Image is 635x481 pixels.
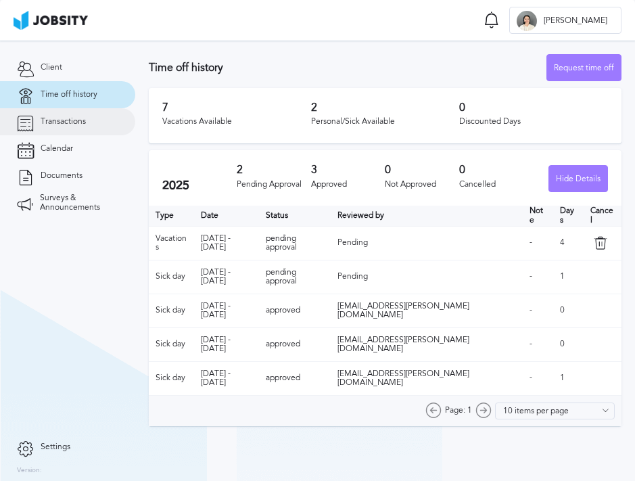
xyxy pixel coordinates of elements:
[530,237,532,247] span: -
[149,226,194,260] td: Vacations
[537,16,614,26] span: [PERSON_NAME]
[149,294,194,327] td: Sick day
[337,369,469,388] span: [EMAIL_ADDRESS][PERSON_NAME][DOMAIN_NAME]
[517,11,537,31] div: M
[237,164,311,176] h3: 2
[337,271,368,281] span: Pending
[553,226,583,260] td: 4
[459,117,608,127] div: Discounted Days
[553,206,583,226] th: Days
[459,164,534,176] h3: 0
[523,206,553,226] th: Toggle SortBy
[530,373,532,382] span: -
[162,117,311,127] div: Vacations Available
[194,361,260,395] td: [DATE] - [DATE]
[584,206,621,226] th: Cancel
[194,226,260,260] td: [DATE] - [DATE]
[311,180,385,189] div: Approved
[41,144,73,154] span: Calendar
[337,237,368,247] span: Pending
[553,260,583,294] td: 1
[530,339,532,348] span: -
[459,180,534,189] div: Cancelled
[149,260,194,294] td: Sick day
[553,294,583,327] td: 0
[14,11,88,30] img: ab4bad089aa723f57921c736e9817d99.png
[385,164,459,176] h3: 0
[259,260,330,294] td: pending approval
[40,193,118,212] span: Surveys & Announcements
[445,406,472,415] span: Page: 1
[194,206,260,226] th: Toggle SortBy
[162,179,237,193] h2: 2025
[311,101,460,114] h3: 2
[149,206,194,226] th: Type
[237,180,311,189] div: Pending Approval
[149,62,546,74] h3: Time off history
[553,327,583,361] td: 0
[530,305,532,315] span: -
[194,327,260,361] td: [DATE] - [DATE]
[509,7,621,34] button: M[PERSON_NAME]
[259,327,330,361] td: approved
[41,63,62,72] span: Client
[259,206,330,226] th: Toggle SortBy
[17,467,42,475] label: Version:
[385,180,459,189] div: Not Approved
[194,294,260,327] td: [DATE] - [DATE]
[530,271,532,281] span: -
[259,226,330,260] td: pending approval
[337,301,469,320] span: [EMAIL_ADDRESS][PERSON_NAME][DOMAIN_NAME]
[546,54,621,81] button: Request time off
[331,206,523,226] th: Toggle SortBy
[41,171,83,181] span: Documents
[41,442,70,452] span: Settings
[311,117,460,127] div: Personal/Sick Available
[194,260,260,294] td: [DATE] - [DATE]
[549,166,607,193] div: Hide Details
[149,327,194,361] td: Sick day
[41,117,86,127] span: Transactions
[459,101,608,114] h3: 0
[337,335,469,354] span: [EMAIL_ADDRESS][PERSON_NAME][DOMAIN_NAME]
[311,164,385,176] h3: 3
[259,361,330,395] td: approved
[41,90,97,99] span: Time off history
[149,361,194,395] td: Sick day
[553,361,583,395] td: 1
[548,165,608,192] button: Hide Details
[162,101,311,114] h3: 7
[259,294,330,327] td: approved
[547,55,621,82] div: Request time off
